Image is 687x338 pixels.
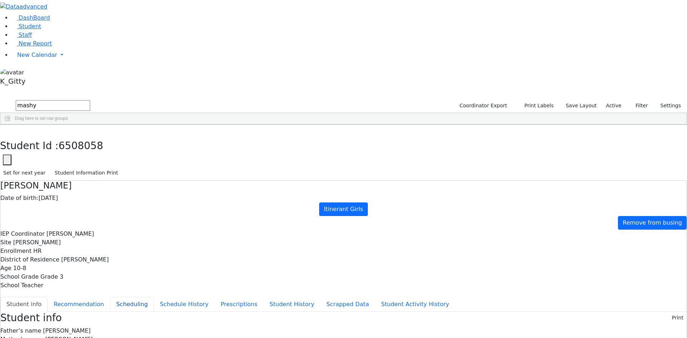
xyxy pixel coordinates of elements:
[110,297,154,312] button: Scheduling
[375,297,455,312] button: Student Activity History
[0,181,687,191] h4: [PERSON_NAME]
[16,100,90,111] input: Search
[669,312,687,323] button: Print
[263,297,320,312] button: Student History
[19,23,41,30] span: Student
[47,230,94,237] span: [PERSON_NAME]
[603,100,625,111] label: Active
[0,247,31,255] label: Enrollment
[320,297,375,312] button: Scrapped Data
[319,202,368,216] a: Itinerant Girls
[0,312,62,324] h3: Student info
[48,297,110,312] button: Recommendation
[0,273,39,281] label: School Grade
[19,31,32,38] span: Staff
[215,297,264,312] button: Prescriptions
[626,100,651,111] button: Filter
[0,238,11,247] label: Site
[562,100,600,111] button: Save Layout
[19,40,52,47] span: New Report
[0,264,11,273] label: Age
[19,14,50,21] span: DashBoard
[0,281,43,290] label: School Teacher
[0,194,687,202] div: [DATE]
[455,100,510,111] button: Coordinator Export
[0,327,41,335] label: Father’s name
[43,327,91,334] span: [PERSON_NAME]
[0,255,59,264] label: District of Residence
[59,140,103,152] span: 6508058
[11,40,52,47] a: New Report
[61,256,109,263] span: [PERSON_NAME]
[11,14,50,21] a: DashBoard
[0,194,39,202] label: Date of birth:
[0,230,45,238] label: IEP Coordinator
[40,273,63,280] span: Grade 3
[154,297,215,312] button: Schedule History
[623,219,682,226] span: Remove from busing
[33,248,42,254] span: HR
[11,48,687,62] a: New Calendar
[11,23,41,30] a: Student
[52,167,121,178] button: Student Information Print
[13,265,26,271] span: 10-8
[618,216,687,230] a: Remove from busing
[11,31,32,38] a: Staff
[17,52,57,58] span: New Calendar
[651,100,684,111] button: Settings
[13,239,61,246] span: [PERSON_NAME]
[15,116,68,121] span: Drag here to set row groups
[0,297,48,312] button: Student info
[516,100,557,111] button: Print Labels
